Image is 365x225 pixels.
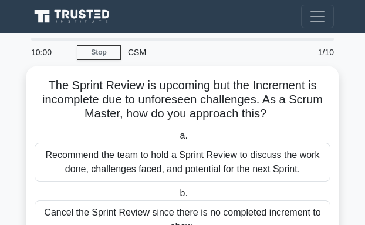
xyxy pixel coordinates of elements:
h5: The Sprint Review is upcoming but the Increment is incomplete due to unforeseen challenges. As a ... [33,78,332,122]
div: 1/10 [288,41,341,64]
div: Recommend the team to hold a Sprint Review to discuss the work done, challenges faced, and potent... [35,143,330,182]
div: 10:00 [24,41,77,64]
button: Toggle navigation [301,5,334,28]
span: b. [180,188,188,198]
div: CSM [121,41,288,64]
span: a. [180,130,188,140]
a: Stop [77,45,121,60]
